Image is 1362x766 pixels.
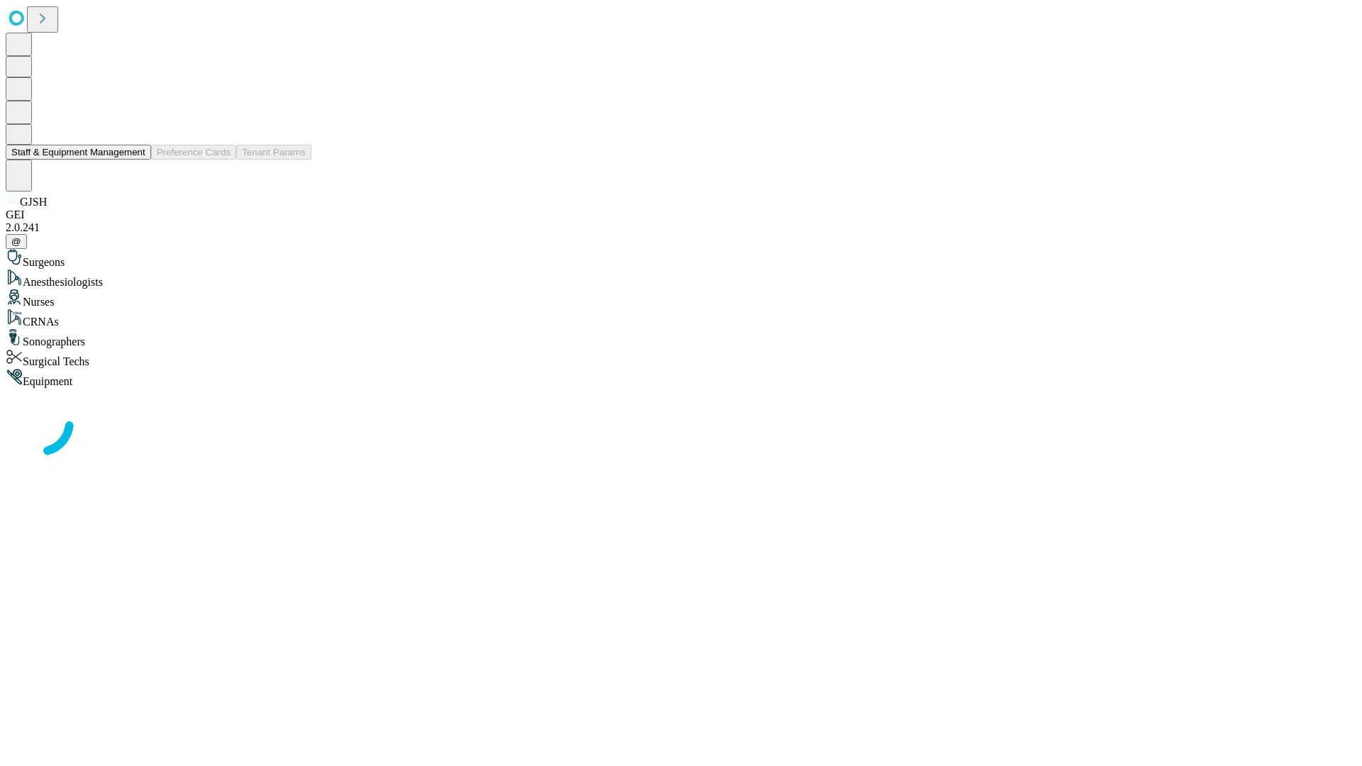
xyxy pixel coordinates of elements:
[151,145,236,160] button: Preference Cards
[6,328,1356,348] div: Sonographers
[6,145,151,160] button: Staff & Equipment Management
[6,249,1356,269] div: Surgeons
[6,289,1356,309] div: Nurses
[236,145,311,160] button: Tenant Params
[6,234,27,249] button: @
[6,348,1356,368] div: Surgical Techs
[6,368,1356,388] div: Equipment
[6,221,1356,234] div: 2.0.241
[11,236,21,247] span: @
[6,309,1356,328] div: CRNAs
[20,196,47,208] span: GJSH
[6,269,1356,289] div: Anesthesiologists
[6,209,1356,221] div: GEI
